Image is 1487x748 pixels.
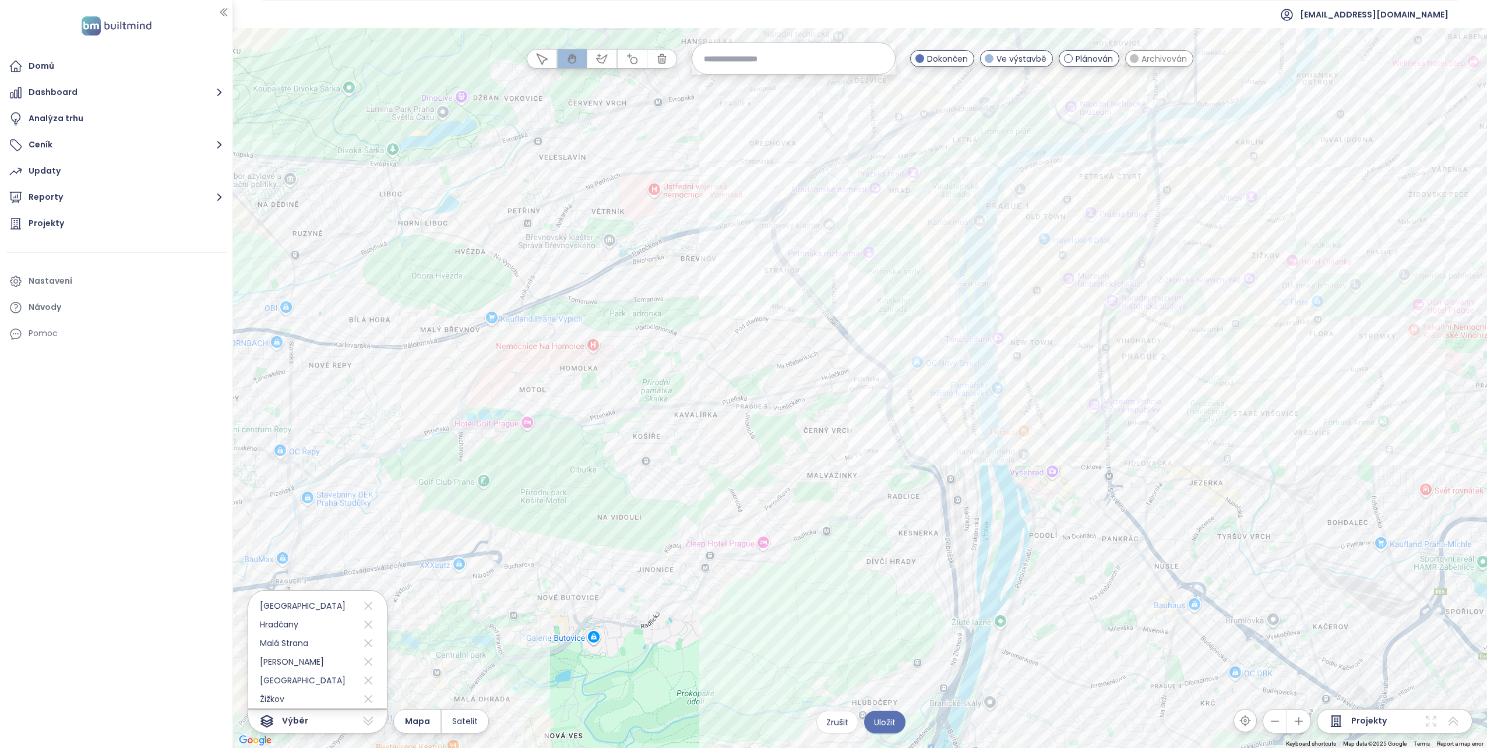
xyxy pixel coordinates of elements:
[248,671,346,690] span: [GEOGRAPHIC_DATA]
[29,300,61,315] div: Návody
[248,690,284,708] span: Žižkov
[927,52,968,65] span: Dokončen
[6,160,227,183] a: Updaty
[452,715,478,728] span: Satelit
[1076,52,1113,65] span: Plánován
[6,186,227,209] button: Reporty
[1414,740,1430,747] a: Terms (opens in new tab)
[394,710,441,733] button: Mapa
[1141,52,1187,65] span: Archivován
[1351,714,1387,728] span: Projekty
[6,107,227,130] a: Analýza trhu
[6,133,227,157] button: Ceník
[826,716,848,729] span: Zrušit
[874,716,896,729] span: Uložit
[6,296,227,319] a: Návody
[29,274,72,288] div: Nastavení
[282,714,308,728] span: Výběr
[6,55,227,78] a: Domů
[1286,740,1336,748] button: Keyboard shortcuts
[864,711,905,733] button: Uložit
[29,216,64,231] div: Projekty
[248,652,324,671] span: [PERSON_NAME]
[248,597,346,615] span: [GEOGRAPHIC_DATA]
[29,164,61,178] div: Updaty
[6,212,227,235] a: Projekty
[236,733,274,748] img: Google
[816,711,858,733] button: Zrušit
[6,322,227,345] div: Pomoc
[29,111,83,126] div: Analýza trhu
[6,81,227,104] button: Dashboard
[248,615,298,634] span: Hradčany
[6,270,227,293] a: Nastavení
[236,733,274,748] a: Open this area in Google Maps (opens a new window)
[29,326,58,341] div: Pomoc
[78,14,155,38] img: logo
[1437,740,1484,747] a: Report a map error
[442,710,488,733] button: Satelit
[996,52,1046,65] span: Ve výstavbě
[248,634,308,652] span: Malá Strana
[405,715,430,728] span: Mapa
[1300,1,1449,29] span: [EMAIL_ADDRESS][DOMAIN_NAME]
[29,59,54,73] div: Domů
[1343,740,1407,747] span: Map data ©2025 Google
